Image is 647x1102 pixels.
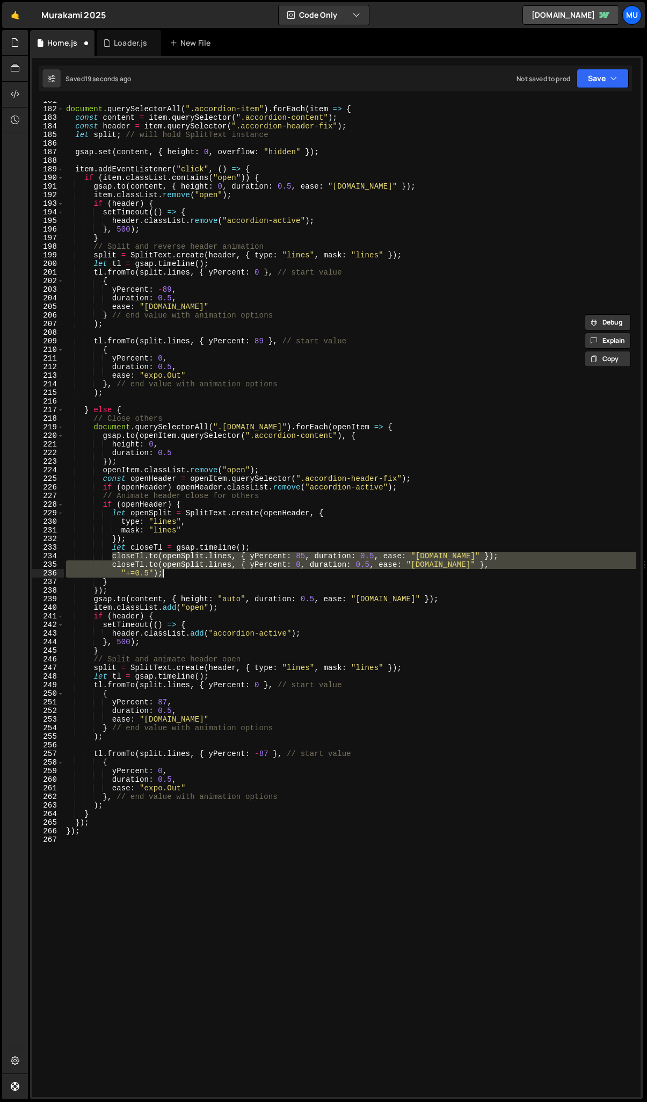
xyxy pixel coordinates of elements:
[32,191,64,199] div: 192
[32,302,64,311] div: 205
[32,655,64,664] div: 246
[32,595,64,603] div: 239
[32,543,64,552] div: 233
[32,638,64,646] div: 244
[2,2,28,28] a: 🤙
[114,38,147,48] div: Loader.js
[32,449,64,457] div: 222
[32,208,64,217] div: 194
[32,535,64,543] div: 232
[32,397,64,406] div: 216
[32,285,64,294] div: 203
[32,827,64,835] div: 266
[32,414,64,423] div: 218
[32,750,64,758] div: 257
[32,689,64,698] div: 250
[32,156,64,165] div: 188
[585,314,631,330] button: Debug
[32,122,64,131] div: 184
[32,672,64,681] div: 248
[32,277,64,285] div: 202
[32,578,64,586] div: 237
[41,9,106,21] div: Murakami 2025
[32,707,64,715] div: 252
[517,74,570,83] div: Not saved to prod
[32,148,64,156] div: 187
[32,474,64,483] div: 225
[32,509,64,517] div: 229
[32,698,64,707] div: 251
[32,320,64,328] div: 207
[32,664,64,672] div: 247
[32,810,64,818] div: 264
[522,5,619,25] a: [DOMAIN_NAME]
[32,431,64,440] div: 220
[279,5,369,25] button: Code Only
[32,354,64,363] div: 211
[32,242,64,251] div: 198
[32,139,64,148] div: 186
[32,500,64,509] div: 228
[32,337,64,345] div: 209
[32,380,64,388] div: 214
[32,646,64,655] div: 245
[32,483,64,492] div: 226
[32,621,64,629] div: 242
[32,603,64,612] div: 240
[32,586,64,595] div: 238
[32,767,64,775] div: 259
[85,74,131,83] div: 19 seconds ago
[32,560,64,569] div: 235
[47,38,77,48] div: Home.js
[32,268,64,277] div: 201
[32,363,64,371] div: 212
[32,182,64,191] div: 191
[32,345,64,354] div: 210
[32,199,64,208] div: 193
[32,784,64,793] div: 261
[32,251,64,260] div: 199
[32,311,64,320] div: 206
[32,217,64,225] div: 195
[32,517,64,526] div: 230
[32,328,64,337] div: 208
[32,526,64,535] div: 231
[585,333,631,349] button: Explain
[32,457,64,466] div: 223
[577,69,629,88] button: Save
[32,818,64,827] div: 265
[32,732,64,741] div: 255
[32,758,64,767] div: 258
[32,835,64,844] div: 267
[32,466,64,474] div: 224
[32,174,64,182] div: 190
[32,234,64,242] div: 197
[32,440,64,449] div: 221
[32,113,64,122] div: 183
[32,612,64,621] div: 241
[32,165,64,174] div: 189
[32,793,64,801] div: 262
[32,801,64,810] div: 263
[32,492,64,500] div: 227
[66,74,131,83] div: Saved
[32,371,64,380] div: 213
[32,775,64,784] div: 260
[32,406,64,414] div: 217
[32,388,64,397] div: 215
[32,131,64,139] div: 185
[32,423,64,431] div: 219
[32,629,64,638] div: 243
[32,681,64,689] div: 249
[170,38,215,48] div: New File
[622,5,642,25] a: Mu
[32,569,64,578] div: 236
[32,260,64,268] div: 200
[32,294,64,302] div: 204
[32,225,64,234] div: 196
[32,105,64,113] div: 182
[32,552,64,560] div: 234
[32,715,64,724] div: 253
[32,724,64,732] div: 254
